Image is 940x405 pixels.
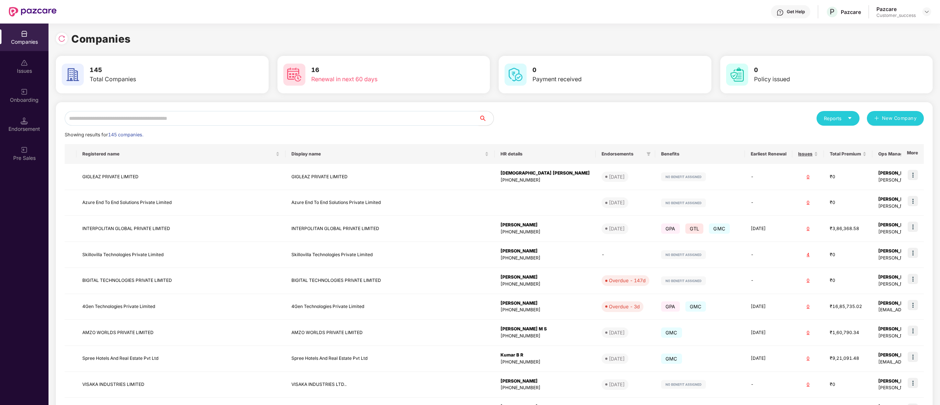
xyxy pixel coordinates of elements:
div: [PERSON_NAME] [501,274,590,281]
div: 0 [798,355,818,362]
td: [DATE] [745,294,792,320]
div: [DATE] [609,381,625,388]
td: - [745,268,792,294]
th: Registered name [76,144,286,164]
td: [DATE] [745,346,792,372]
span: Issues [798,151,812,157]
div: [DEMOGRAPHIC_DATA] [PERSON_NAME] [501,170,590,177]
td: [DATE] [745,216,792,242]
div: [DATE] [609,329,625,336]
div: Policy issued [754,75,886,84]
span: GPA [661,301,680,312]
div: [PERSON_NAME] [501,378,590,385]
img: svg+xml;base64,PHN2ZyB4bWxucz0iaHR0cDovL3d3dy53My5vcmcvMjAwMC9zdmciIHdpZHRoPSI2MCIgaGVpZ2h0PSI2MC... [726,64,748,86]
div: [PERSON_NAME] [501,300,590,307]
div: [DATE] [609,173,625,180]
div: Renewal in next 60 days [311,75,443,84]
img: svg+xml;base64,PHN2ZyB4bWxucz0iaHR0cDovL3d3dy53My5vcmcvMjAwMC9zdmciIHdpZHRoPSI2MCIgaGVpZ2h0PSI2MC... [505,64,527,86]
td: - [596,242,655,268]
img: svg+xml;base64,PHN2ZyB4bWxucz0iaHR0cDovL3d3dy53My5vcmcvMjAwMC9zdmciIHdpZHRoPSIxMjIiIGhlaWdodD0iMj... [661,198,706,207]
td: BIGITAL TECHNOLOGIES PRIVATE LIMITED [76,268,286,294]
div: 0 [798,225,818,232]
img: svg+xml;base64,PHN2ZyB3aWR0aD0iMTQuNSIgaGVpZ2h0PSIxNC41IiB2aWV3Qm94PSIwIDAgMTYgMTYiIGZpbGw9Im5vbm... [21,117,28,125]
img: svg+xml;base64,PHN2ZyB3aWR0aD0iMjAiIGhlaWdodD0iMjAiIHZpZXdCb3g9IjAgMCAyMCAyMCIgZmlsbD0ibm9uZSIgeG... [21,88,28,96]
div: ₹1,60,790.34 [830,329,867,336]
div: ₹0 [830,251,867,258]
div: Customer_success [876,12,916,18]
span: Showing results for [65,132,143,137]
span: Display name [291,151,483,157]
div: Kumar B R [501,352,590,359]
span: filter [645,150,652,158]
div: ₹0 [830,381,867,388]
span: caret-down [847,116,852,121]
td: INTERPOLITAN GLOBAL PRIVATE LIMITED [76,216,286,242]
td: Azure End To End Solutions Private Limited [76,190,286,216]
td: BIGITAL TECHNOLOGIES PRIVATE LIMITED [286,268,495,294]
img: icon [908,326,918,336]
span: plus [874,116,879,122]
th: More [901,144,924,164]
div: Pazcare [841,8,861,15]
th: Issues [792,144,824,164]
h3: 0 [532,65,664,75]
img: svg+xml;base64,PHN2ZyB4bWxucz0iaHR0cDovL3d3dy53My5vcmcvMjAwMC9zdmciIHdpZHRoPSIxMjIiIGhlaWdodD0iMj... [661,172,706,181]
h1: Companies [71,31,131,47]
div: [PHONE_NUMBER] [501,359,590,366]
img: icon [908,274,918,284]
img: svg+xml;base64,PHN2ZyBpZD0iSXNzdWVzX2Rpc2FibGVkIiB4bWxucz0iaHR0cDovL3d3dy53My5vcmcvMjAwMC9zdmciIH... [21,59,28,67]
div: [PERSON_NAME] M S [501,326,590,333]
img: svg+xml;base64,PHN2ZyBpZD0iSGVscC0zMngzMiIgeG1sbnM9Imh0dHA6Ly93d3cudzMub3JnLzIwMDAvc3ZnIiB3aWR0aD... [776,9,784,16]
span: GTL [685,223,704,234]
img: svg+xml;base64,PHN2ZyBpZD0iQ29tcGFuaWVzIiB4bWxucz0iaHR0cDovL3d3dy53My5vcmcvMjAwMC9zdmciIHdpZHRoPS... [21,30,28,37]
div: Overdue - 3d [609,303,640,310]
img: icon [908,222,918,232]
div: [PHONE_NUMBER] [501,333,590,340]
div: 0 [798,329,818,336]
div: Total Companies [90,75,222,84]
td: Skillovilla Technologies Private Limited [286,242,495,268]
div: Overdue - 147d [609,277,646,284]
img: svg+xml;base64,PHN2ZyB4bWxucz0iaHR0cDovL3d3dy53My5vcmcvMjAwMC9zdmciIHdpZHRoPSIxMjIiIGhlaWdodD0iMj... [661,250,706,259]
td: 4Gen Technologies Private Limited [286,294,495,320]
div: Pazcare [876,6,916,12]
h3: 145 [90,65,222,75]
div: 4 [798,251,818,258]
span: Registered name [82,151,274,157]
div: 0 [798,173,818,180]
div: ₹16,85,735.02 [830,303,867,310]
td: VISAKA INDUSTRIES LIMITED [76,372,286,398]
div: ₹3,86,368.58 [830,225,867,232]
div: 0 [798,303,818,310]
img: icon [908,248,918,258]
th: Benefits [655,144,745,164]
img: New Pazcare Logo [9,7,57,17]
span: GPA [661,223,680,234]
th: Total Premium [824,144,872,164]
h3: 16 [311,65,443,75]
img: icon [908,170,918,180]
span: GMC [709,223,730,234]
td: - [745,372,792,398]
button: search [478,111,494,126]
img: svg+xml;base64,PHN2ZyBpZD0iRHJvcGRvd24tMzJ4MzIiIHhtbG5zPSJodHRwOi8vd3d3LnczLm9yZy8yMDAwL3N2ZyIgd2... [924,9,930,15]
td: Skillovilla Technologies Private Limited [76,242,286,268]
td: - [745,190,792,216]
span: 145 companies. [108,132,143,137]
div: 0 [798,277,818,284]
td: Azure End To End Solutions Private Limited [286,190,495,216]
span: New Company [882,115,917,122]
img: svg+xml;base64,PHN2ZyB4bWxucz0iaHR0cDovL3d3dy53My5vcmcvMjAwMC9zdmciIHdpZHRoPSI2MCIgaGVpZ2h0PSI2MC... [62,64,84,86]
div: ₹0 [830,277,867,284]
div: [DATE] [609,199,625,206]
span: filter [646,152,651,156]
div: [PERSON_NAME] [501,222,590,229]
div: ₹0 [830,199,867,206]
td: - [745,242,792,268]
div: [PHONE_NUMBER] [501,307,590,313]
div: [PHONE_NUMBER] [501,255,590,262]
span: search [478,115,494,121]
img: icon [908,378,918,388]
th: Earliest Renewal [745,144,792,164]
div: Reports [824,115,852,122]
